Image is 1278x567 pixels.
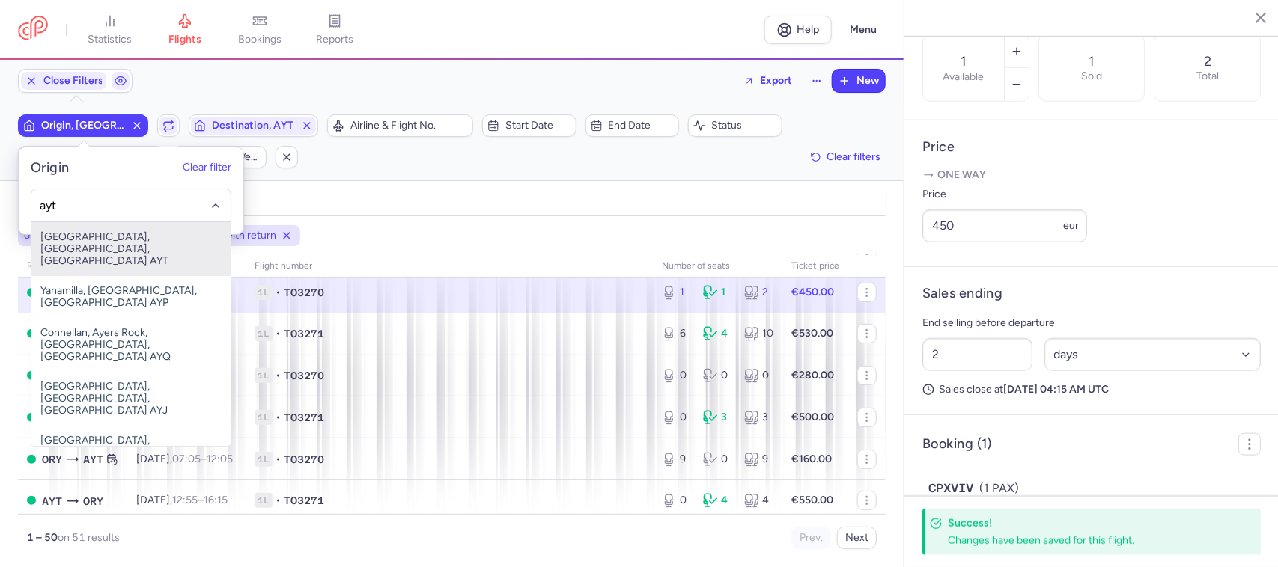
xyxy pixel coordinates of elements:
span: New [856,75,879,87]
a: bookings [222,13,297,46]
span: TO3271 [284,493,324,508]
span: Clear filters [827,151,880,162]
span: • [276,493,281,508]
h4: Success! [948,516,1228,530]
span: TO3271 [284,326,324,341]
p: Total [1196,70,1219,82]
div: 4 [703,326,732,341]
span: End date [609,120,675,132]
span: Airline & Flight No. [350,120,468,132]
span: statistics [88,33,133,46]
input: ## [922,338,1032,371]
strong: €160.00 [791,453,832,465]
div: 0 [703,452,732,467]
button: Origin, [GEOGRAPHIC_DATA] [18,114,148,137]
span: flights [168,33,201,46]
span: • [276,452,281,467]
div: 1 [662,285,691,300]
span: with return [225,228,276,243]
div: (1 PAX) [928,479,1255,497]
time: 12:05 [207,453,233,465]
span: • [276,326,281,341]
div: 4 [744,493,773,508]
th: number of seats [653,255,782,278]
div: 0 [662,493,691,508]
button: Clear filter [183,162,231,174]
p: End selling before departure [922,314,1261,332]
strong: €450.00 [791,286,834,298]
span: on 51 results [58,531,120,544]
div: 1 [703,285,732,300]
time: 07:05 [172,453,201,465]
strong: [DATE] 04:15 AM UTC [1003,383,1109,396]
input: -searchbox [39,197,222,214]
span: AYT [83,451,103,468]
strong: €280.00 [791,369,834,381]
strong: 1 – 50 [27,531,58,544]
div: 0 [662,410,691,425]
span: 1L [255,326,273,341]
span: • [276,368,281,383]
th: route [18,255,127,278]
a: flights [147,13,222,46]
th: Ticket price [782,255,848,278]
span: [GEOGRAPHIC_DATA], [GEOGRAPHIC_DATA], [GEOGRAPHIC_DATA] AYT [31,222,231,276]
span: eur [1063,219,1079,232]
span: reports [316,33,353,46]
span: Export [760,75,792,86]
span: bookings [238,33,282,46]
div: 6 [662,326,691,341]
th: Flight number [246,255,653,278]
span: – [172,494,228,506]
p: One way [922,168,1261,183]
div: 0 [662,368,691,383]
p: Sold [1081,70,1102,82]
a: Help [764,16,832,44]
span: Status [711,120,777,132]
div: 0 [703,368,732,383]
strong: €530.00 [791,327,833,340]
button: Export [734,69,802,93]
button: New [833,70,885,92]
a: statistics [73,13,147,46]
div: 10 [744,326,773,341]
span: 1L [255,368,273,383]
span: Close Filters [43,75,103,87]
label: Price [922,186,1087,203]
span: TO3270 [284,285,324,300]
div: 0 [744,368,773,383]
span: 1L [255,410,273,425]
button: Close Filters [19,70,109,92]
button: End date [585,114,680,137]
button: Prev. [791,527,831,549]
span: 1L [255,285,273,300]
p: 1 [1089,54,1094,69]
div: 2 [744,285,773,300]
span: [GEOGRAPHIC_DATA], [GEOGRAPHIC_DATA], [GEOGRAPHIC_DATA], Bolivarian Rep. of PYH [31,426,231,491]
p: 2 [1204,54,1211,69]
strong: €500.00 [791,411,834,423]
span: TO3270 [284,368,324,383]
div: 9 [744,452,773,467]
span: 1L [255,452,273,467]
button: Status [688,114,782,137]
span: CPXVIV [928,479,973,497]
div: Changes have been saved for this flight. [948,533,1228,548]
span: Start date [505,120,571,132]
button: CPXVIV(1 PAX)€245.00[PERSON_NAME] [928,479,1255,514]
span: TO3270 [284,452,324,467]
a: reports [297,13,372,46]
a: CitizenPlane red outlined logo [18,16,48,43]
span: 1L [255,493,273,508]
div: 9 [662,452,691,467]
button: Start date [482,114,576,137]
h4: Price [922,138,1261,156]
span: ORY [42,451,62,468]
span: • [276,285,281,300]
h5: Origin [31,159,70,177]
span: [DATE], [136,494,228,506]
button: Airline & Flight No. [327,114,473,137]
span: Origin, [GEOGRAPHIC_DATA] [41,120,125,132]
p: Sales close at [922,383,1261,396]
time: 12:55 [172,494,198,506]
